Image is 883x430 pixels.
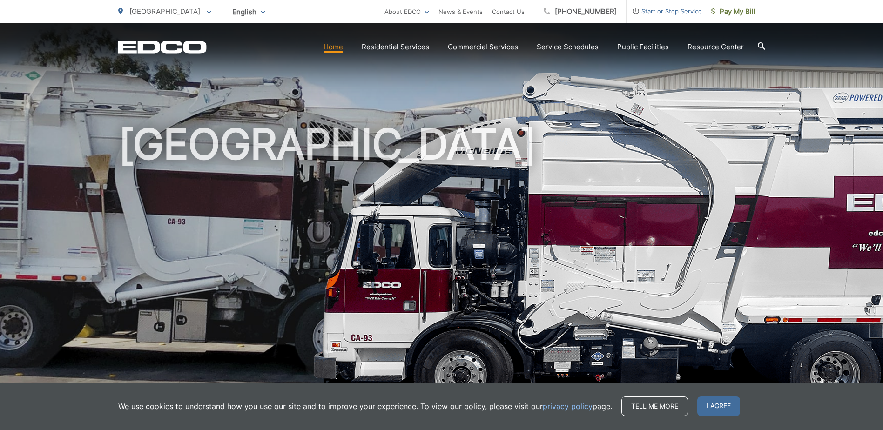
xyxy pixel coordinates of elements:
[129,7,200,16] span: [GEOGRAPHIC_DATA]
[324,41,343,53] a: Home
[492,6,525,17] a: Contact Us
[448,41,518,53] a: Commercial Services
[384,6,429,17] a: About EDCO
[621,396,688,416] a: Tell me more
[617,41,669,53] a: Public Facilities
[697,396,740,416] span: I agree
[362,41,429,53] a: Residential Services
[711,6,755,17] span: Pay My Bill
[118,401,612,412] p: We use cookies to understand how you use our site and to improve your experience. To view our pol...
[543,401,593,412] a: privacy policy
[688,41,744,53] a: Resource Center
[537,41,599,53] a: Service Schedules
[118,121,765,416] h1: [GEOGRAPHIC_DATA]
[438,6,483,17] a: News & Events
[118,40,207,54] a: EDCD logo. Return to the homepage.
[225,4,272,20] span: English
